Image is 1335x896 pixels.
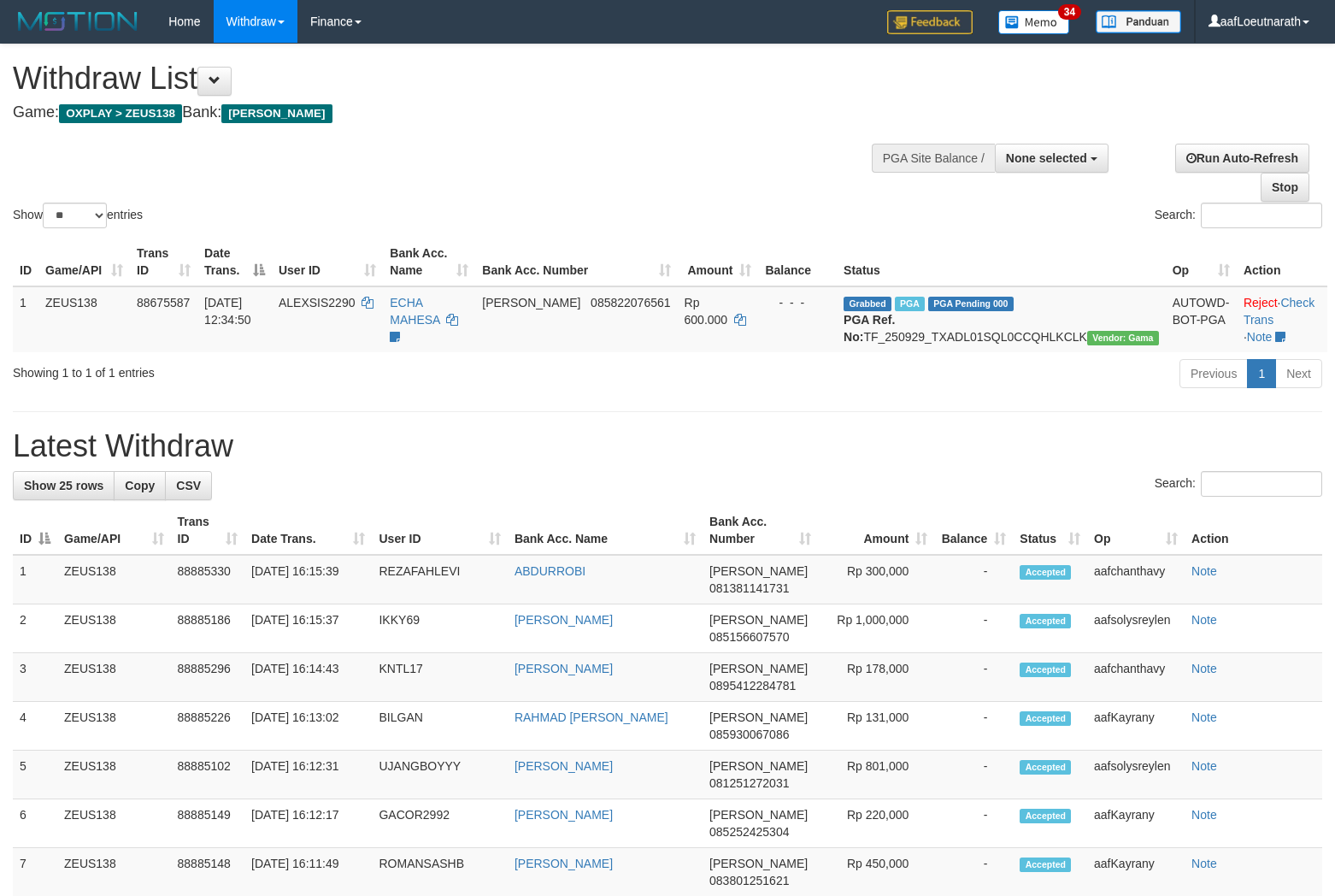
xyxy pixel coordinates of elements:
[38,286,130,352] td: ZEUS138
[390,296,439,327] a: ECHA MAHESA
[1013,506,1087,555] th: Status: activate to sort column ascending
[125,479,155,492] span: Copy
[1087,604,1185,653] td: aafsolysreylen
[1244,296,1314,327] a: Check Trans
[934,555,1013,604] td: -
[1191,710,1217,724] a: Note
[13,429,1322,463] h1: Latest Withdraw
[372,702,507,751] td: BILGAN
[57,604,171,653] td: ZEUS138
[1020,809,1071,823] span: Accepted
[57,555,171,604] td: ZEUS138
[709,776,789,790] span: Copy 081251272031 to clipboard
[934,506,1013,555] th: Balance: activate to sort column ascending
[171,751,245,799] td: 88885102
[515,662,613,675] a: [PERSON_NAME]
[1020,565,1071,580] span: Accepted
[837,238,1166,286] th: Status
[934,702,1013,751] td: -
[818,751,935,799] td: Rp 801,000
[57,506,171,555] th: Game/API: activate to sort column ascending
[709,728,789,741] span: Copy 085930067086 to clipboard
[515,613,613,627] a: [PERSON_NAME]
[1087,555,1185,604] td: aafchanthavy
[1020,663,1071,677] span: Accepted
[1087,331,1159,345] span: Vendor URL: https://trx31.1velocity.biz
[165,471,212,500] a: CSV
[765,294,830,311] div: - - -
[515,759,613,773] a: [PERSON_NAME]
[13,751,57,799] td: 5
[43,203,107,228] select: Showentries
[13,799,57,848] td: 6
[1191,759,1217,773] a: Note
[1155,203,1322,228] label: Search:
[934,799,1013,848] td: -
[709,662,808,675] span: [PERSON_NAME]
[130,238,197,286] th: Trans ID: activate to sort column ascending
[1191,808,1217,822] a: Note
[13,9,143,34] img: MOTION_logo.png
[1087,751,1185,799] td: aafsolysreylen
[1179,359,1248,388] a: Previous
[709,759,808,773] span: [PERSON_NAME]
[1261,173,1309,202] a: Stop
[1237,238,1327,286] th: Action
[13,286,38,352] td: 1
[837,286,1166,352] td: TF_250929_TXADL01SQL0CCQHLKCLK
[1020,858,1071,872] span: Accepted
[1166,286,1237,352] td: AUTOWD-BOT-PGA
[709,679,796,693] span: Copy 0895412284781 to clipboard
[13,357,544,381] div: Showing 1 to 1 of 1 entries
[818,604,935,653] td: Rp 1,000,000
[1275,359,1322,388] a: Next
[1006,151,1087,165] span: None selected
[1247,359,1276,388] a: 1
[372,751,507,799] td: UJANGBOYYY
[244,604,372,653] td: [DATE] 16:15:37
[114,471,166,500] a: Copy
[515,808,613,822] a: [PERSON_NAME]
[1191,857,1217,870] a: Note
[372,506,507,555] th: User ID: activate to sort column ascending
[1237,286,1327,352] td: · ·
[1087,702,1185,751] td: aafKayrany
[57,653,171,702] td: ZEUS138
[244,506,372,555] th: Date Trans.: activate to sort column ascending
[482,296,580,309] span: [PERSON_NAME]
[1096,10,1181,33] img: panduan.png
[171,555,245,604] td: 88885330
[372,604,507,653] td: IKKY69
[934,604,1013,653] td: -
[13,604,57,653] td: 2
[204,296,251,327] span: [DATE] 12:34:50
[1201,471,1322,497] input: Search:
[13,555,57,604] td: 1
[475,238,677,286] th: Bank Acc. Number: activate to sort column ascending
[38,238,130,286] th: Game/API: activate to sort column ascending
[709,581,789,595] span: Copy 081381141731 to clipboard
[1244,296,1278,309] a: Reject
[57,751,171,799] td: ZEUS138
[1020,711,1071,726] span: Accepted
[171,702,245,751] td: 88885226
[244,555,372,604] td: [DATE] 16:15:39
[709,564,808,578] span: [PERSON_NAME]
[818,702,935,751] td: Rp 131,000
[272,238,383,286] th: User ID: activate to sort column ascending
[995,144,1109,173] button: None selected
[1201,203,1322,228] input: Search:
[279,296,356,309] span: ALEXSIS2290
[13,702,57,751] td: 4
[13,203,143,228] label: Show entries
[176,479,201,492] span: CSV
[57,702,171,751] td: ZEUS138
[678,238,759,286] th: Amount: activate to sort column ascending
[244,653,372,702] td: [DATE] 16:14:43
[591,296,670,309] span: Copy 085822076561 to clipboard
[197,238,272,286] th: Date Trans.: activate to sort column descending
[709,825,789,839] span: Copy 085252425304 to clipboard
[844,297,891,311] span: Grabbed
[137,296,190,309] span: 88675587
[13,238,38,286] th: ID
